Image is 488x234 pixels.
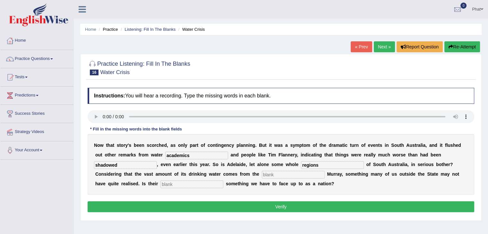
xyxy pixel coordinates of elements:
[351,152,355,157] b: w
[271,152,272,157] b: i
[297,152,298,157] b: ,
[339,152,341,157] b: i
[202,162,205,167] b: e
[167,143,168,148] b: ,
[155,143,156,148] b: r
[299,143,302,148] b: p
[345,143,347,148] b: c
[409,143,412,148] b: u
[374,41,395,52] a: Next »
[281,152,283,157] b: l
[253,152,256,157] b: e
[393,152,396,157] b: w
[176,162,178,167] b: a
[133,152,136,157] b: s
[425,152,428,157] b: d
[94,93,125,98] b: Instructions:
[114,152,116,157] b: r
[420,152,423,157] b: h
[166,162,168,167] b: e
[253,162,255,167] b: t
[239,143,241,148] b: l
[98,152,101,157] b: u
[346,152,349,157] b: s
[368,143,371,148] b: e
[274,143,278,148] b: w
[241,143,243,148] b: a
[385,152,387,157] b: c
[319,152,322,157] b: g
[278,152,281,157] b: F
[408,152,410,157] b: t
[197,143,198,148] b: t
[222,162,225,167] b: s
[97,143,100,148] b: o
[249,152,252,157] b: p
[224,143,226,148] b: e
[421,143,422,148] b: l
[151,152,155,157] b: w
[139,143,141,148] b: e
[350,143,352,148] b: t
[213,143,216,148] b: n
[236,143,239,148] b: p
[0,123,73,139] a: Strategy Videos
[164,143,167,148] b: d
[159,143,162,148] b: h
[410,152,413,157] b: h
[88,88,474,104] h4: You will hear a recording. Type the missing words in each blank.
[189,162,191,167] b: t
[0,50,73,66] a: Practice Questions
[458,143,461,148] b: d
[331,143,333,148] b: r
[262,171,325,179] input: blank
[213,162,216,167] b: S
[237,162,239,167] b: a
[387,152,390,157] b: h
[450,143,453,148] b: s
[333,143,336,148] b: a
[193,143,195,148] b: a
[380,143,382,148] b: s
[235,162,237,167] b: l
[309,152,311,157] b: c
[265,143,267,148] b: t
[436,152,438,157] b: e
[177,26,205,32] li: Water Crisis
[246,152,249,157] b: o
[415,143,416,148] b: t
[217,143,218,148] b: i
[88,59,190,75] h2: Practice Listening: Fill In The Blanks
[272,152,276,157] b: m
[113,143,114,148] b: t
[316,152,319,157] b: n
[394,143,397,148] b: o
[425,143,427,148] b: ,
[249,143,250,148] b: i
[359,152,361,157] b: e
[268,152,271,157] b: T
[147,143,150,148] b: s
[205,162,208,167] b: a
[97,26,118,32] li: Practice
[106,143,107,148] b: t
[315,143,317,148] b: f
[105,152,107,157] b: o
[262,143,265,148] b: u
[311,152,314,157] b: a
[375,143,378,148] b: n
[183,162,185,167] b: e
[124,27,176,32] a: Listening: Fill In The Blanks
[418,143,421,148] b: a
[293,143,295,148] b: y
[251,162,253,167] b: e
[302,143,304,148] b: t
[280,143,283,148] b: s
[120,152,123,157] b: e
[157,162,158,167] b: ,
[423,143,425,148] b: a
[329,152,331,157] b: a
[226,143,229,148] b: n
[307,152,309,157] b: i
[278,143,280,148] b: a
